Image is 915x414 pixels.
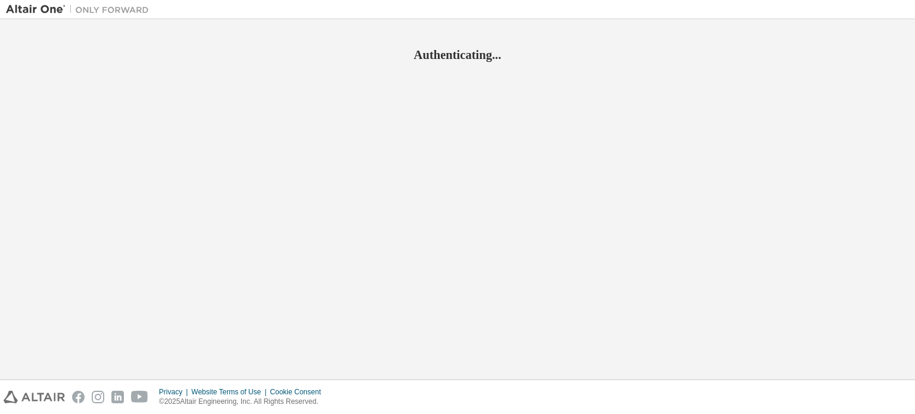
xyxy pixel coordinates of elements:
[191,387,270,397] div: Website Terms of Use
[111,391,124,403] img: linkedin.svg
[6,47,909,63] h2: Authenticating...
[6,4,155,15] img: Altair One
[131,391,148,403] img: youtube.svg
[4,391,65,403] img: altair_logo.svg
[159,397,328,407] p: © 2025 Altair Engineering, Inc. All Rights Reserved.
[270,387,328,397] div: Cookie Consent
[92,391,104,403] img: instagram.svg
[72,391,85,403] img: facebook.svg
[159,387,191,397] div: Privacy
